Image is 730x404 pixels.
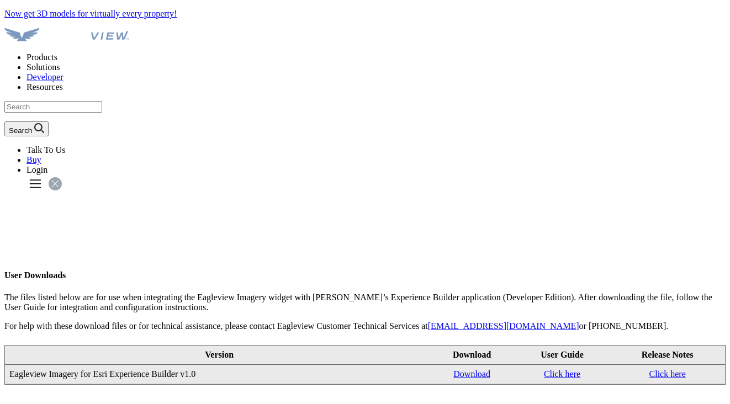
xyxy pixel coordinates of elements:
[4,101,102,113] input: Search
[27,62,726,72] div: Solutions
[4,321,726,331] p: For help with these download files or for technical assistance, please contact Eagleview Customer...
[27,72,64,82] a: Developer
[429,345,514,365] th: Download
[27,145,726,155] div: Talk To Us
[428,321,579,331] a: [EMAIL_ADDRESS][DOMAIN_NAME]
[27,165,726,175] div: Login
[515,345,610,365] th: User Guide
[649,369,686,379] a: Click here
[27,155,41,164] a: Buy
[27,52,726,62] div: Products
[4,9,177,18] a: Now get 3D models for virtually every property!
[27,82,726,92] div: Resources
[5,345,429,365] th: Version
[453,369,490,379] a: Download
[9,126,32,135] span: Search
[4,270,726,280] h4: User Downloads
[5,365,429,384] td: Eagleview Imagery for Esri Experience Builder v1.0
[4,293,726,312] p: The files listed below are for use when integrating the Eagleview Imagery widget with [PERSON_NAM...
[4,121,49,136] button: Search
[610,345,725,365] th: Release Notes
[544,369,580,379] a: Click here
